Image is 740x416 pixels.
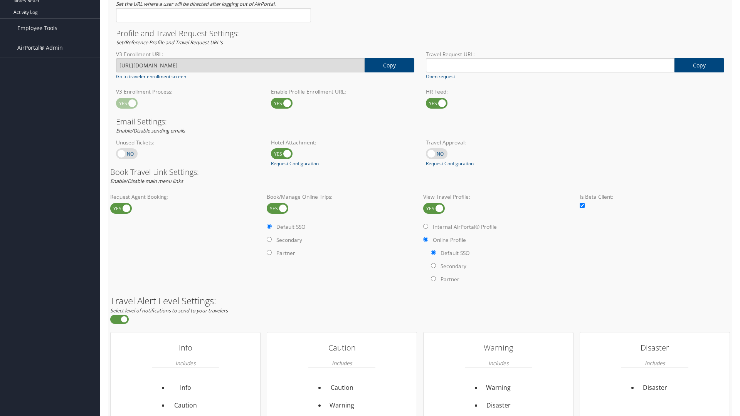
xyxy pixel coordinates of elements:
[325,379,359,397] li: Caution
[433,223,497,231] label: Internal AirPortal® Profile
[116,0,276,7] em: Set the URL where a user will be directed after logging out of AirPortal.
[482,379,515,397] li: Warning
[116,118,724,126] h3: Email Settings:
[423,193,573,201] label: View Travel Profile:
[308,340,375,356] h3: Caution
[332,356,352,371] em: Includes
[426,73,455,80] a: Open request
[110,307,228,314] em: Select level of notifications to send to your travelers
[169,397,202,414] li: Caution
[426,50,724,58] label: Travel Request URL:
[276,223,306,231] label: Default SSO
[482,397,515,414] li: Disaster
[116,88,259,96] label: V3 Enrollment Process:
[271,139,414,146] label: Hotel Attachment:
[116,127,185,134] em: Enable/Disable sending emails
[169,379,202,397] li: Info
[441,262,466,270] label: Secondary
[271,88,414,96] label: Enable Profile Enrollment URL:
[110,178,183,185] em: Enable/Disable main menu links
[580,193,730,201] label: Is Beta Client:
[488,356,508,371] em: Includes
[325,397,359,414] li: Warning
[116,139,259,146] label: Unused Tickets:
[276,236,302,244] label: Secondary
[441,275,459,283] label: Partner
[267,193,417,201] label: Book/Manage Online Trips:
[116,39,223,46] em: Set/Reference Profile and Travel Request URL's
[426,139,569,146] label: Travel Approval:
[175,356,195,371] em: Includes
[645,356,665,371] em: Includes
[110,168,730,176] h3: Book Travel Link Settings:
[465,340,532,356] h3: Warning
[116,30,724,37] h3: Profile and Travel Request Settings:
[17,38,63,57] span: AirPortal® Admin
[638,379,672,397] li: Disaster
[116,50,414,58] label: V3 Enrollment URL:
[674,58,724,72] a: copy
[365,58,414,72] a: copy
[110,296,730,305] h2: Travel Alert Level Settings:
[621,340,688,356] h3: Disaster
[271,160,319,167] a: Request Configuration
[441,249,470,257] label: Default SSO
[17,18,57,38] span: Employee Tools
[426,160,474,167] a: Request Configuration
[426,88,569,96] label: HR Feed:
[433,236,466,244] label: Online Profile
[116,73,186,80] a: Go to traveler enrollment screen
[152,340,219,356] h3: Info
[110,193,261,201] label: Request Agent Booking:
[276,249,295,257] label: Partner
